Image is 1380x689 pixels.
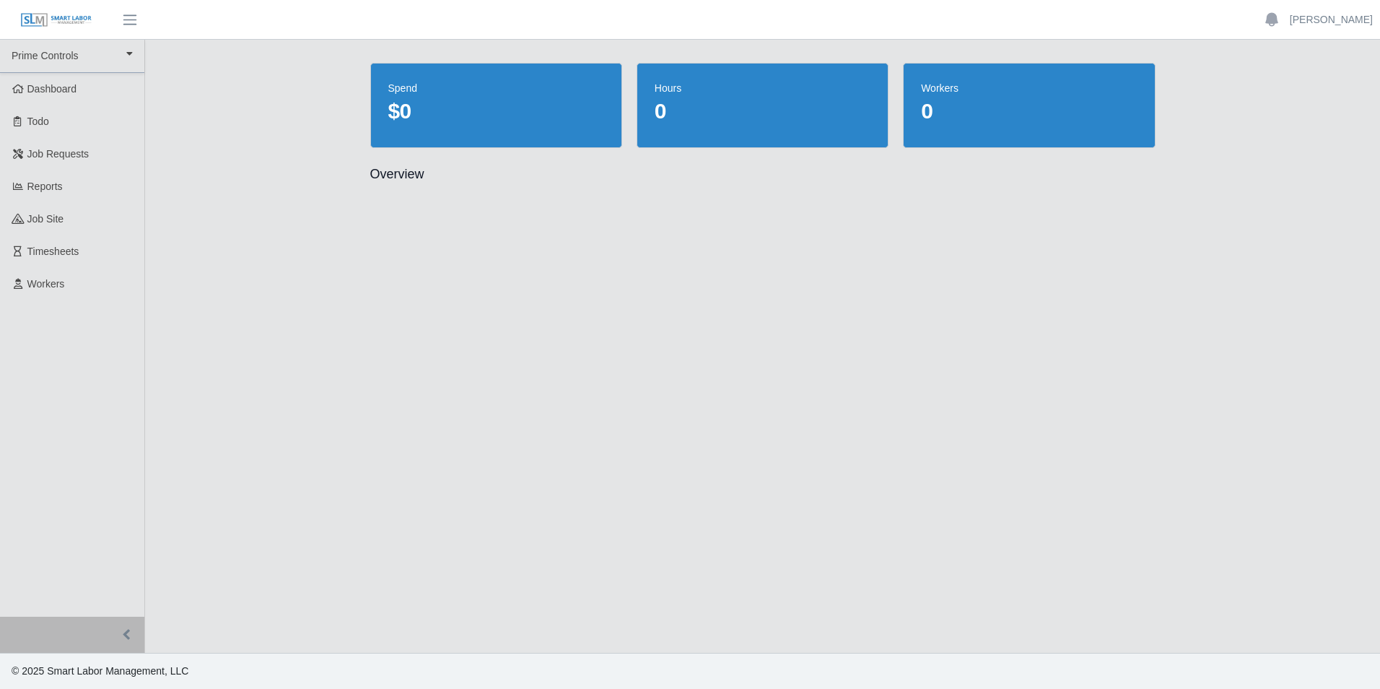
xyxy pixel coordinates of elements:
[27,181,63,192] span: Reports
[655,81,870,95] dt: hours
[388,81,604,95] dt: spend
[1290,12,1373,27] a: [PERSON_NAME]
[27,83,77,95] span: Dashboard
[388,98,604,124] dd: $0
[27,246,79,257] span: Timesheets
[655,98,870,124] dd: 0
[921,98,1137,124] dd: 0
[27,148,89,160] span: Job Requests
[27,278,65,290] span: Workers
[370,165,1156,183] h2: Overview
[27,116,49,127] span: Todo
[20,12,92,28] img: SLM Logo
[921,81,1137,95] dt: workers
[12,665,188,677] span: © 2025 Smart Labor Management, LLC
[27,213,64,225] span: job site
